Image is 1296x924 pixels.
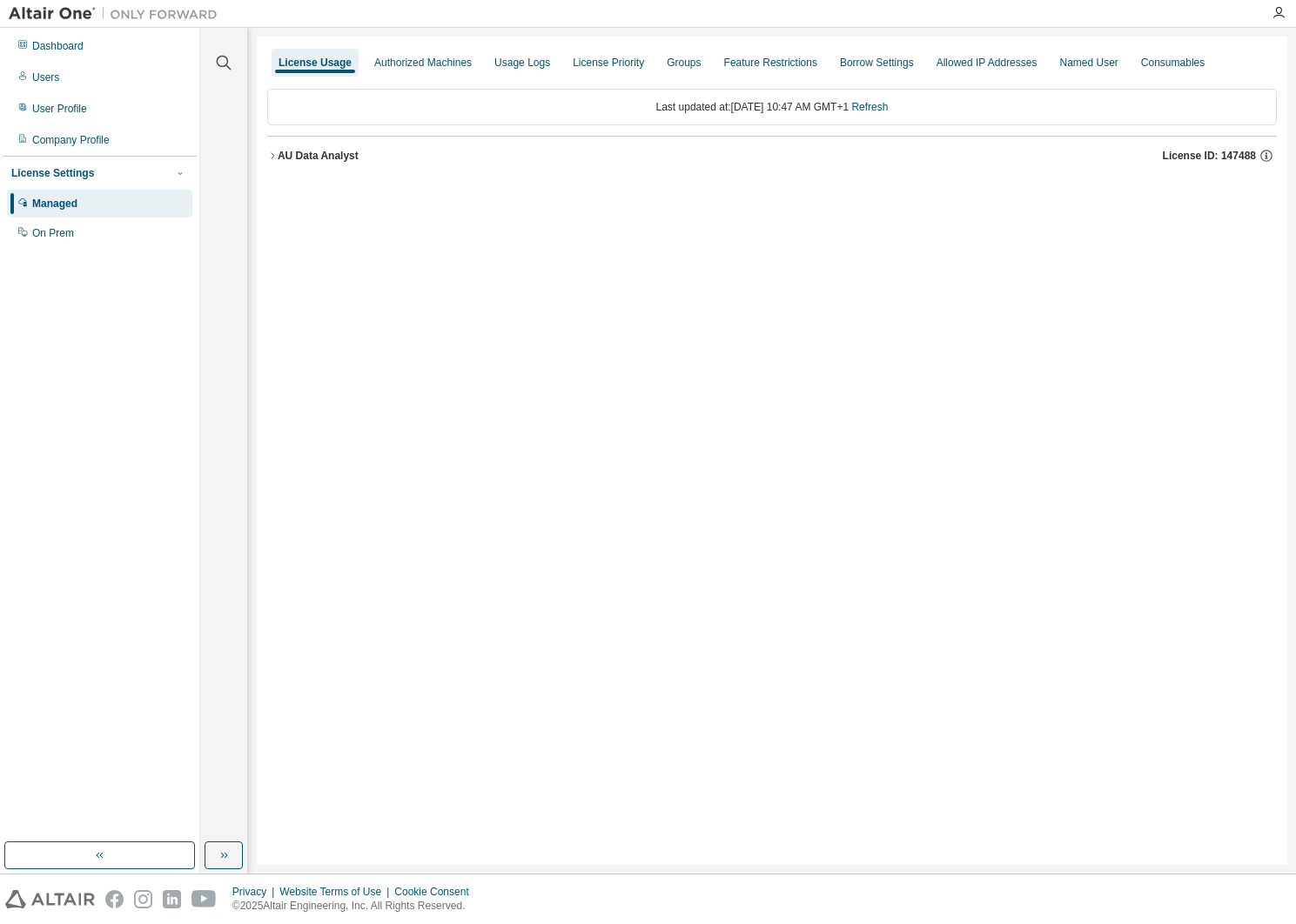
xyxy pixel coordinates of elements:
img: facebook.svg [105,890,124,908]
img: Altair One [9,5,226,23]
div: Last updated at: [DATE] 10:47 AM GMT+1 [267,89,1277,125]
div: Consumables [1141,56,1205,70]
div: Authorized Machines [374,56,472,70]
div: Cookie Consent [394,885,479,899]
img: youtube.svg [191,890,217,908]
a: Refresh [851,101,888,113]
div: Users [32,70,59,84]
div: Feature Restrictions [724,56,817,70]
div: License Settings [11,166,94,180]
div: Privacy [232,885,279,899]
img: instagram.svg [134,890,152,908]
div: Dashboard [32,39,84,53]
div: On Prem [32,226,74,240]
div: Allowed IP Addresses [937,56,1037,70]
div: Website Terms of Use [279,885,394,899]
div: License Usage [279,56,352,70]
div: License Priority [573,56,644,70]
div: Named User [1059,56,1118,70]
div: Company Profile [32,133,110,147]
span: License ID: 147488 [1163,149,1256,163]
div: AU Data Analyst [278,149,359,163]
button: AU Data AnalystLicense ID: 147488 [267,137,1277,175]
div: User Profile [32,102,87,116]
img: altair_logo.svg [5,890,95,908]
div: Borrow Settings [840,56,914,70]
div: Usage Logs [494,56,550,70]
div: Managed [32,197,77,211]
div: Groups [667,56,701,70]
img: linkedin.svg [163,890,181,908]
p: © 2025 Altair Engineering, Inc. All Rights Reserved. [232,899,480,914]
